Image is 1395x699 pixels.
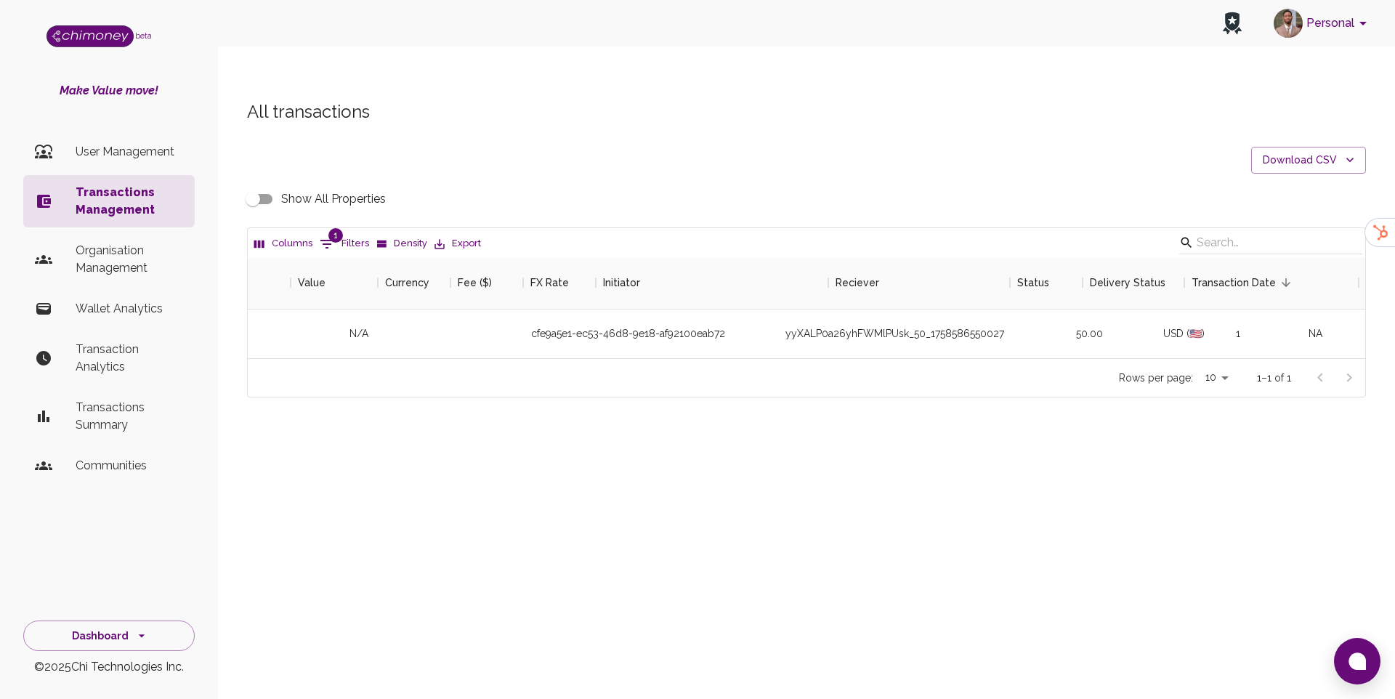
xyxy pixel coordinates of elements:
div: Fee ($) [458,256,492,309]
p: Transactions Management [76,184,183,219]
button: Download CSV [1251,147,1366,174]
div: Initiator [603,256,640,309]
div: yyXALP0a26yhFWMlPUsk_50_1758586550027 [785,326,1004,341]
div: Status [1010,256,1083,309]
span: beta [135,31,152,40]
div: Initiator [596,256,828,309]
div: 1 [1229,310,1301,358]
h5: All transactions [247,100,1366,124]
button: Select columns [251,233,316,255]
div: Reciever [836,256,879,309]
div: Delivery Status [1090,256,1165,309]
div: Delivery Status [1083,256,1184,309]
button: Open chat window [1334,638,1380,684]
p: Communities [76,457,183,474]
span: Show All Properties [281,190,386,208]
div: Currency [385,256,429,309]
div: Reciever [828,256,1010,309]
button: account of current user [1268,4,1378,42]
div: Currency [378,256,450,309]
p: Wallet Analytics [76,300,183,318]
div: NA [1301,310,1374,358]
button: Show filters [316,233,373,256]
button: Export [431,233,485,255]
img: Logo [46,25,134,47]
div: Transaction Date [1192,256,1276,309]
span: 1 [328,228,343,243]
div: FX Rate [523,256,596,309]
p: Transaction Analytics [76,341,183,376]
p: Transactions Summary [76,399,183,434]
img: avatar [1274,9,1303,38]
div: 50.00 [1069,310,1156,358]
p: Rows per page: [1119,371,1193,385]
div: Transaction Date [1184,256,1359,309]
p: User Management [76,143,183,161]
span: N/A [349,326,368,341]
div: FX Rate [530,256,569,309]
div: Value [291,256,378,309]
input: Search… [1197,231,1341,254]
div: cfe9a5e1-ec53-46d8-9e18-af92100eab72 [531,326,725,341]
div: USD (🇺🇸) [1156,310,1229,358]
div: Status [1017,256,1049,309]
p: Organisation Management [76,242,183,277]
button: Dashboard [23,621,195,652]
button: Density [373,233,431,255]
p: 1–1 of 1 [1257,371,1291,385]
div: Fee ($) [450,256,523,309]
div: Value [298,256,325,309]
button: Sort [1276,272,1296,293]
div: Search [1179,231,1362,257]
div: 10 [1199,367,1234,388]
